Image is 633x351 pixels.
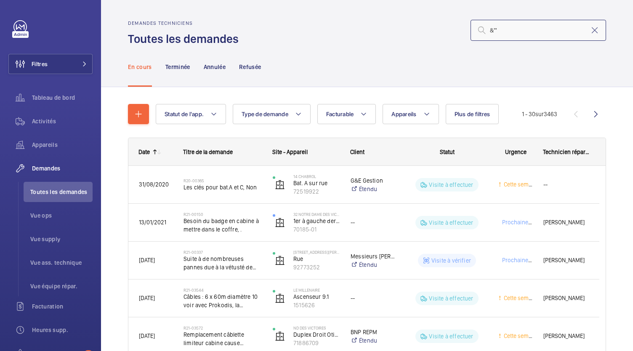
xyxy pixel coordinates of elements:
p: 32 NOTRE DAME DES VICTOIRES [293,212,340,217]
p: Visite à effectuer [429,218,473,227]
div: Date [138,149,150,155]
p: 72519922 [293,187,340,196]
img: elevator.svg [275,293,285,303]
p: 1er à gauche derrière le mirroir [293,217,340,225]
h2: R21-03544 [184,287,262,292]
span: 31/08/2020 [139,181,169,188]
span: Client [350,149,364,155]
p: Duplex Droit Otis - [GEOGRAPHIC_DATA] [293,330,340,339]
span: Type de demande [242,111,288,117]
span: Les clés pour bat.A et C, Non [184,183,262,191]
span: [PERSON_NAME] [543,255,589,265]
span: Remplacement câblette limiteur cabine cause oxydation diamètre 6mm 9 niveaux machinerie basse, [184,330,262,347]
span: Prochaine visite [500,257,543,263]
img: elevator.svg [275,218,285,228]
span: Cette semaine [502,332,540,339]
p: Visite à effectuer [429,294,473,303]
p: Visite à effectuer [429,332,473,340]
p: ND DES VICTOIRES [293,325,340,330]
div: -- [351,293,395,303]
span: Site - Appareil [272,149,308,155]
h2: R20-00365 [184,178,262,183]
span: [PERSON_NAME] [543,218,589,227]
span: 1 - 30 3463 [522,111,557,117]
button: Plus de filtres [446,104,499,124]
span: Facturable [326,111,354,117]
span: Toutes les demandes [30,188,93,196]
h2: Demandes techniciens [128,20,244,26]
h1: Toutes les demandes [128,31,244,47]
span: [DATE] [139,295,155,301]
p: Visite à vérifier [431,256,471,265]
span: Appareils [391,111,416,117]
span: Cette semaine [502,181,540,188]
p: G&E Gestion [351,176,395,185]
span: Appareils [32,141,93,149]
span: Suite à de nombreuses pannes due à la vétusté de l’opération demande de remplacement de porte cab... [184,255,262,271]
p: Terminée [165,63,190,71]
p: 70185-01 [293,225,340,234]
img: elevator.svg [275,255,285,266]
span: Cette semaine [502,295,540,301]
p: Refusée [239,63,261,71]
span: Prochaine visite [500,219,543,226]
span: [PERSON_NAME] [543,331,589,341]
span: Vue ops [30,211,93,220]
p: Rue [293,255,340,263]
span: Câbles : 6 x 60m diamètre 10 voir avec Prokodis, la référence KONE est sur la photo. [184,292,262,309]
div: -- [351,218,395,227]
p: [STREET_ADDRESS][PERSON_NAME] [293,250,340,255]
input: Chercher par numéro demande ou de devis [471,20,606,41]
span: -- [543,180,589,189]
button: Facturable [317,104,376,124]
p: 1515626 [293,301,340,309]
span: [PERSON_NAME] [543,293,589,303]
p: BNP REPM [351,328,395,336]
p: Visite à effectuer [429,181,473,189]
span: Technicien réparateur [543,149,589,155]
p: En cours [128,63,152,71]
span: [DATE] [139,332,155,339]
span: Vue équipe répar. [30,282,93,290]
a: Étendu [351,261,395,269]
button: Statut de l'app. [156,104,226,124]
h2: R21-00337 [184,250,262,255]
span: Titre de la demande [183,149,233,155]
span: [DATE] [139,257,155,263]
p: 71886709 [293,339,340,347]
a: Étendu [351,336,395,345]
span: Filtres [32,60,48,68]
p: Annulée [204,63,226,71]
span: Vue ass. technique [30,258,93,267]
p: LE MILLENAIRE [293,287,340,292]
p: Bat. A sur rue [293,179,340,187]
p: 92773252 [293,263,340,271]
span: Facturation [32,302,93,311]
span: Activités [32,117,93,125]
span: Tableau de bord [32,93,93,102]
a: Étendu [351,185,395,193]
h2: R21-00150 [184,212,262,217]
button: Appareils [383,104,439,124]
span: 13/01/2021 [139,219,166,226]
span: Besoin du badge en cabine à mettre dans le coffre, . [184,217,262,234]
span: Plus de filtres [455,111,490,117]
span: Heures supp. [32,326,93,334]
span: Demandes [32,164,93,173]
img: elevator.svg [275,331,285,341]
h2: R21-03572 [184,325,262,330]
span: Urgence [505,149,527,155]
button: Type de demande [233,104,311,124]
span: Statut de l'app. [165,111,204,117]
span: Statut [440,149,455,155]
p: 14 Chabrol [293,174,340,179]
span: Vue supply [30,235,93,243]
button: Filtres [8,54,93,74]
img: elevator.svg [275,180,285,190]
span: sur [535,111,544,117]
p: Ascenseur 9.1 [293,292,340,301]
p: Messieurs [PERSON_NAME] et Cie - [351,252,395,261]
